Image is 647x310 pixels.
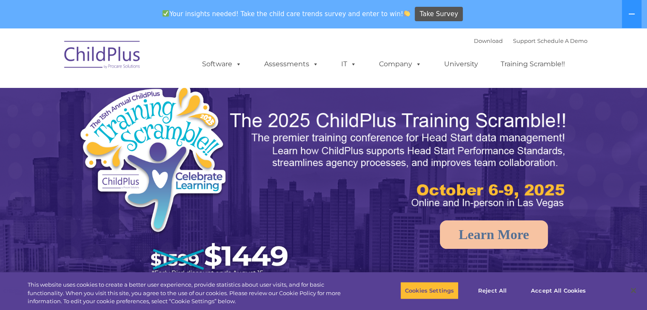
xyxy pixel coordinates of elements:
[256,56,327,73] a: Assessments
[513,37,536,44] a: Support
[420,7,458,22] span: Take Survey
[118,56,144,62] span: Last name
[415,7,463,22] a: Take Survey
[400,282,459,299] button: Cookies Settings
[466,282,519,299] button: Reject All
[60,35,145,77] img: ChildPlus by Procare Solutions
[474,37,503,44] a: Download
[404,10,410,17] img: 👏
[474,37,587,44] font: |
[159,6,414,22] span: Your insights needed! Take the child care trends survey and enter to win!
[537,37,587,44] a: Schedule A Demo
[162,10,169,17] img: ✅
[526,282,590,299] button: Accept All Cookies
[371,56,430,73] a: Company
[333,56,365,73] a: IT
[492,56,573,73] a: Training Scramble!!
[28,281,356,306] div: This website uses cookies to create a better user experience, provide statistics about user visit...
[194,56,250,73] a: Software
[118,91,154,97] span: Phone number
[436,56,487,73] a: University
[440,220,548,249] a: Learn More
[624,281,643,300] button: Close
